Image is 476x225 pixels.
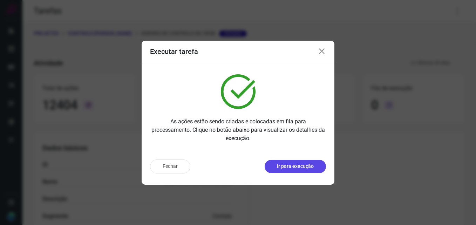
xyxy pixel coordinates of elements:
[277,163,314,170] p: Ir para execução
[265,160,326,173] button: Ir para execução
[150,47,198,56] h3: Executar tarefa
[221,74,256,109] img: verified.svg
[150,159,190,173] button: Fechar
[150,117,326,143] p: As ações estão sendo criadas e colocadas em fila para processamento. Clique no botão abaixo para ...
